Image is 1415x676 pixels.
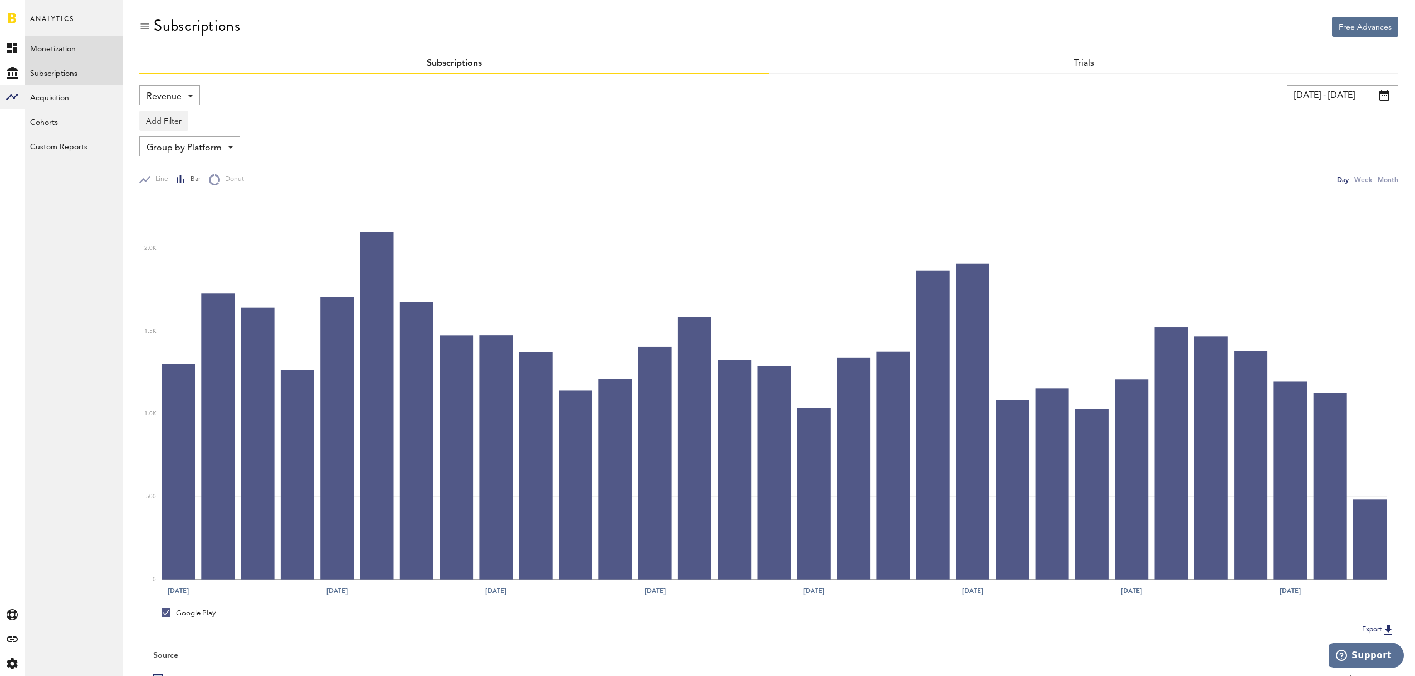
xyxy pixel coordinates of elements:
[139,111,188,131] button: Add Filter
[25,60,123,85] a: Subscriptions
[168,586,189,596] text: [DATE]
[1332,17,1398,37] button: Free Advances
[485,586,506,596] text: [DATE]
[962,586,983,596] text: [DATE]
[147,139,222,158] span: Group by Platform
[30,12,74,36] span: Analytics
[150,175,168,184] span: Line
[154,17,240,35] div: Subscriptions
[144,246,157,251] text: 2.0K
[1121,586,1142,596] text: [DATE]
[803,586,824,596] text: [DATE]
[162,608,216,618] div: Google Play
[25,134,123,158] a: Custom Reports
[220,175,244,184] span: Donut
[25,36,123,60] a: Monetization
[1354,174,1372,185] div: Week
[326,586,348,596] text: [DATE]
[25,85,123,109] a: Acquisition
[25,109,123,134] a: Cohorts
[1074,59,1094,68] a: Trials
[645,586,666,596] text: [DATE]
[783,651,1384,660] div: Period total
[1337,174,1349,185] div: Day
[153,651,178,660] div: Source
[144,329,157,334] text: 1.5K
[1378,174,1398,185] div: Month
[1382,623,1395,636] img: Export
[427,59,482,68] a: Subscriptions
[1280,586,1301,596] text: [DATE]
[146,494,156,499] text: 500
[186,175,201,184] span: Bar
[147,87,182,106] span: Revenue
[153,577,156,582] text: 0
[1359,623,1398,637] button: Export
[1329,643,1404,670] iframe: Opens a widget where you can find more information
[144,412,157,417] text: 1.0K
